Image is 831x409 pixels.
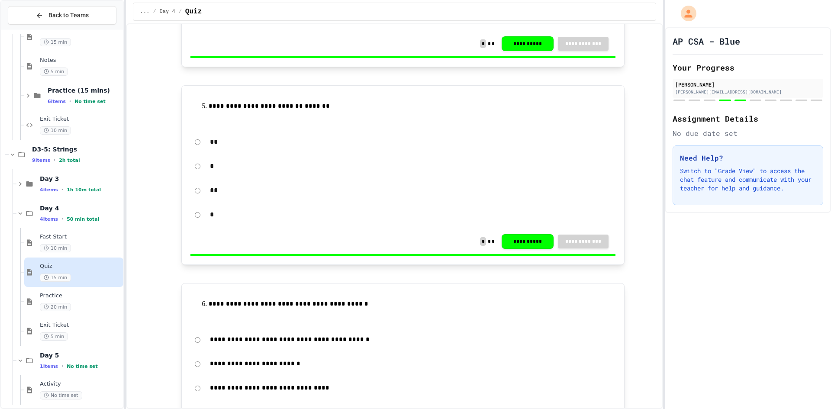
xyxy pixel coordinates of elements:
span: 5 min [40,332,68,341]
span: 10 min [40,126,71,135]
span: Quiz [185,6,202,17]
span: No time set [74,99,106,104]
p: Switch to "Grade View" to access the chat feature and communicate with your teacher for help and ... [680,167,816,193]
span: Day 3 [40,175,122,183]
span: Fast Start [40,233,122,241]
span: Practice (15 mins) [48,87,122,94]
h1: AP CSA - Blue [673,35,740,47]
span: No time set [40,391,82,399]
span: Activity [40,380,122,388]
span: 4 items [40,187,58,193]
span: 50 min total [67,216,99,222]
span: Notes [40,57,122,64]
span: 9 items [32,158,50,163]
h3: Need Help? [680,153,816,163]
span: Exit Ticket [40,116,122,123]
span: 5 min [40,68,68,76]
span: ... [140,8,150,15]
span: / [153,8,156,15]
span: 15 min [40,274,71,282]
span: / [179,8,182,15]
span: Quiz [40,263,122,270]
span: Exit Ticket [40,322,122,329]
span: • [61,216,63,222]
span: 6 items [48,99,66,104]
span: 4 items [40,216,58,222]
span: 20 min [40,303,71,311]
span: No time set [67,364,98,369]
span: 1h 10m total [67,187,101,193]
span: • [69,98,71,105]
span: Back to Teams [48,11,89,20]
div: [PERSON_NAME][EMAIL_ADDRESS][DOMAIN_NAME] [675,89,821,95]
h2: Assignment Details [673,113,823,125]
span: D3-5: Strings [32,145,122,153]
span: Day 4 [160,8,175,15]
span: • [54,157,55,164]
span: 2h total [59,158,80,163]
span: • [61,363,63,370]
div: My Account [672,3,699,23]
span: Day 5 [40,351,122,359]
span: 15 min [40,38,71,46]
span: Day 4 [40,204,122,212]
span: 1 items [40,364,58,369]
span: Practice [40,292,122,300]
span: 10 min [40,244,71,252]
h2: Your Progress [673,61,823,74]
div: [PERSON_NAME] [675,81,821,88]
div: No due date set [673,128,823,138]
span: • [61,186,63,193]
